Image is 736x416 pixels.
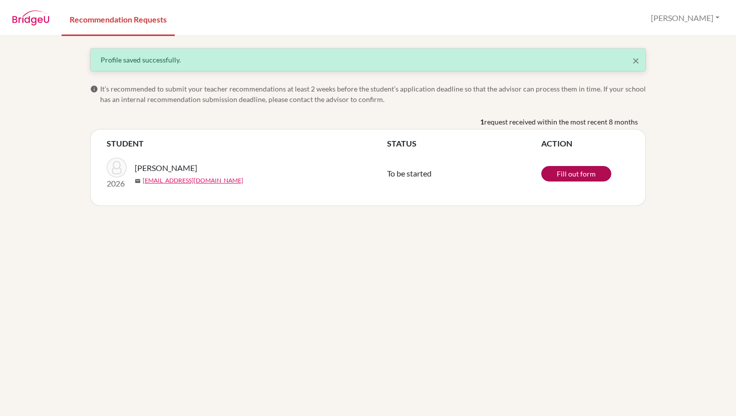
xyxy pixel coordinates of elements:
[632,53,639,67] span: ×
[135,178,141,184] span: mail
[90,85,98,93] span: info
[387,168,432,178] span: To be started
[484,116,638,127] span: request received within the most recent 8 months
[632,54,639,66] button: Close
[646,8,724,27] button: [PERSON_NAME]
[541,166,611,181] a: Fill out form
[101,54,635,65] div: Profile saved successfully.
[107,157,127,177] img: Hartman, Luke
[107,177,127,189] p: 2026
[387,137,541,149] th: STATUS
[100,83,646,104] span: It’s recommended to submit your teacher recommendations at least 2 weeks before the student’s app...
[143,176,243,185] a: [EMAIL_ADDRESS][DOMAIN_NAME]
[107,137,387,149] th: STUDENT
[135,162,197,174] span: [PERSON_NAME]
[62,1,175,36] a: Recommendation Requests
[12,10,50,25] img: BridgeU logo
[480,116,484,127] b: 1
[541,137,629,149] th: ACTION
